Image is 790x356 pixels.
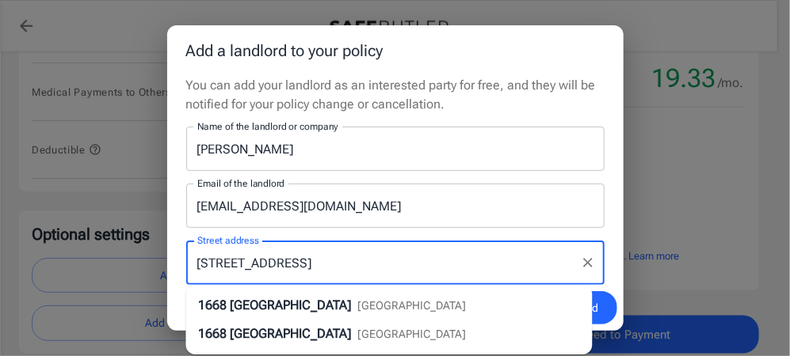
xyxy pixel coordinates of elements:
[197,176,284,190] label: Email of the landlord
[197,119,338,133] label: Name of the landlord or company
[358,328,467,340] span: [GEOGRAPHIC_DATA]
[231,297,352,312] span: [GEOGRAPHIC_DATA]
[577,252,599,274] button: Clear
[199,297,227,312] span: 1668
[186,76,605,114] p: You can add your landlord as an interested party for free, and they will be notified for your pol...
[199,326,352,341] span: 1668 [GEOGRAPHIC_DATA]
[197,233,259,247] label: Street address
[358,299,467,312] span: [GEOGRAPHIC_DATA]
[167,25,624,76] h2: Add a landlord to your policy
